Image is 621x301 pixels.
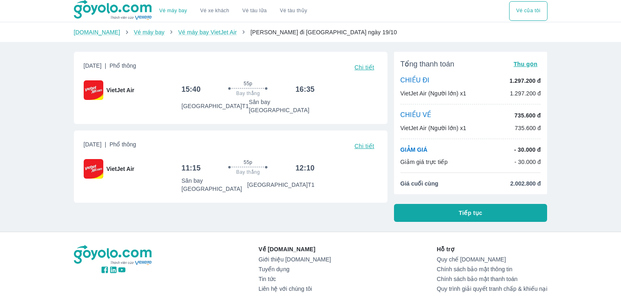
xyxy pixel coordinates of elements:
span: [DATE] [84,140,136,152]
p: VietJet Air (Người lớn) x1 [401,124,466,132]
p: GIẢM GIÁ [401,146,427,154]
a: Giới thiệu [DOMAIN_NAME] [258,256,331,263]
span: 55p [244,159,252,166]
button: Chi tiết [351,140,377,152]
p: [GEOGRAPHIC_DATA] T1 [181,102,249,110]
a: Liên hệ với chúng tôi [258,286,331,292]
p: 1.297.200 đ [510,89,541,97]
div: choose transportation mode [509,1,547,21]
span: Thu gọn [514,61,538,67]
a: Chính sách bảo mật thanh toán [437,276,548,282]
span: 2.002.800 đ [510,179,541,188]
span: 55p [244,80,252,87]
button: Thu gọn [510,58,541,70]
a: Tuyển dụng [258,266,331,272]
h6: 16:35 [296,84,315,94]
button: Vé tàu thủy [273,1,314,21]
p: CHIỀU ĐI [401,76,430,85]
span: Tổng thanh toán [401,59,454,69]
h6: 12:10 [296,163,315,173]
p: CHIỀU VỀ [401,111,432,120]
button: Chi tiết [351,62,377,73]
a: Quy chế [DOMAIN_NAME] [437,256,548,263]
span: [PERSON_NAME] đi [GEOGRAPHIC_DATA] ngày 19/10 [250,29,397,35]
span: Phổ thông [109,62,136,69]
h6: 15:40 [181,84,200,94]
p: VietJet Air (Người lớn) x1 [401,89,466,97]
span: | [105,62,107,69]
span: Tiếp tục [459,209,483,217]
p: [GEOGRAPHIC_DATA] T1 [247,181,315,189]
a: Tin tức [258,276,331,282]
span: Bay thẳng [236,90,260,97]
p: Hỗ trợ [437,245,548,253]
p: Giảm giá trực tiếp [401,158,448,166]
p: - 30.000 đ [514,146,541,154]
a: Quy trình giải quyết tranh chấp & khiếu nại [437,286,548,292]
p: - 30.000 đ [514,158,541,166]
a: Vé tàu lửa [236,1,274,21]
a: [DOMAIN_NAME] [74,29,120,35]
span: VietJet Air [107,165,134,173]
p: 735.600 đ [515,124,541,132]
p: Sân bay [GEOGRAPHIC_DATA] [181,177,247,193]
p: Về [DOMAIN_NAME] [258,245,331,253]
span: | [105,141,107,148]
p: 735.600 đ [514,111,541,120]
button: Tiếp tục [394,204,548,222]
span: Phổ thông [109,141,136,148]
span: Chi tiết [354,64,374,71]
span: Giá cuối cùng [401,179,438,188]
nav: breadcrumb [74,28,548,36]
span: Bay thẳng [236,169,260,175]
a: Vé máy bay [159,8,187,14]
h6: 11:15 [181,163,200,173]
span: [DATE] [84,62,136,73]
p: 1.297.200 đ [510,77,541,85]
a: Chính sách bảo mật thông tin [437,266,548,272]
a: Vé máy bay [134,29,165,35]
button: Vé của tôi [509,1,547,21]
p: Sân bay [GEOGRAPHIC_DATA] [249,98,314,114]
a: Vé máy bay VietJet Air [178,29,236,35]
span: VietJet Air [107,86,134,94]
a: Vé xe khách [200,8,229,14]
img: logo [74,245,153,266]
div: choose transportation mode [153,1,314,21]
span: Chi tiết [354,143,374,149]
